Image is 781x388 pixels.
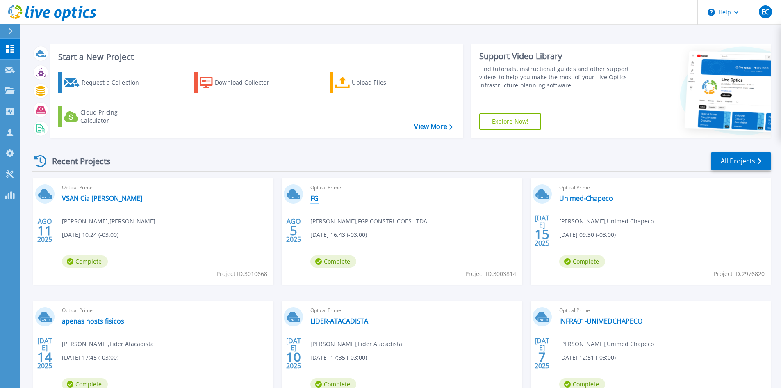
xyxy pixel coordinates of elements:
a: View More [414,123,452,131]
a: Request a Collection [58,72,150,93]
div: Request a Collection [82,74,147,91]
span: [PERSON_NAME] , [PERSON_NAME] [62,217,155,226]
span: [PERSON_NAME] , Unimed Chapeco [559,217,654,226]
span: [DATE] 17:45 (-03:00) [62,353,118,362]
div: [DATE] 2025 [286,338,301,368]
div: Recent Projects [32,151,122,171]
span: Optical Prime [310,183,517,192]
span: [PERSON_NAME] , Unimed Chapeco [559,340,654,349]
span: Complete [62,255,108,268]
div: Download Collector [215,74,280,91]
div: Find tutorials, instructional guides and other support videos to help you make the most of your L... [479,65,632,90]
a: Explore Now! [479,113,542,130]
a: Upload Files [330,72,421,93]
a: apenas hosts fisicos [62,317,124,325]
a: VSAN Cia [PERSON_NAME] [62,194,142,202]
span: Optical Prime [310,306,517,315]
span: Project ID: 3010668 [216,269,267,278]
a: FG [310,194,319,202]
div: Support Video Library [479,51,632,62]
span: Project ID: 3003814 [465,269,516,278]
span: [DATE] 10:24 (-03:00) [62,230,118,239]
span: 10 [286,354,301,360]
div: [DATE] 2025 [534,216,550,246]
span: Optical Prime [559,183,766,192]
span: 11 [37,227,52,234]
div: [DATE] 2025 [534,338,550,368]
span: 15 [535,231,549,238]
a: Unimed-Chapeco [559,194,613,202]
div: AGO 2025 [37,216,52,246]
span: Complete [559,255,605,268]
span: Optical Prime [62,306,269,315]
a: All Projects [711,152,771,170]
span: Optical Prime [559,306,766,315]
span: [DATE] 17:35 (-03:00) [310,353,367,362]
h3: Start a New Project [58,53,452,62]
span: [DATE] 09:30 (-03:00) [559,230,616,239]
a: LIDER-ATACADISTA [310,317,368,325]
a: INFRA01-UNIMEDCHAPECO [559,317,642,325]
span: [DATE] 12:51 (-03:00) [559,353,616,362]
div: Cloud Pricing Calculator [80,108,146,125]
span: [DATE] 16:43 (-03:00) [310,230,367,239]
div: Upload Files [352,74,417,91]
span: Optical Prime [62,183,269,192]
a: Download Collector [194,72,285,93]
div: [DATE] 2025 [37,338,52,368]
span: 7 [538,354,546,360]
span: [PERSON_NAME] , Lider Atacadista [310,340,402,349]
span: Project ID: 2976820 [714,269,765,278]
span: EC [761,9,769,15]
a: Cloud Pricing Calculator [58,106,150,127]
div: AGO 2025 [286,216,301,246]
span: 5 [290,227,297,234]
span: 14 [37,354,52,360]
span: [PERSON_NAME] , Lider Atacadista [62,340,154,349]
span: [PERSON_NAME] , FGP CONSTRUCOES LTDA [310,217,427,226]
span: Complete [310,255,356,268]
